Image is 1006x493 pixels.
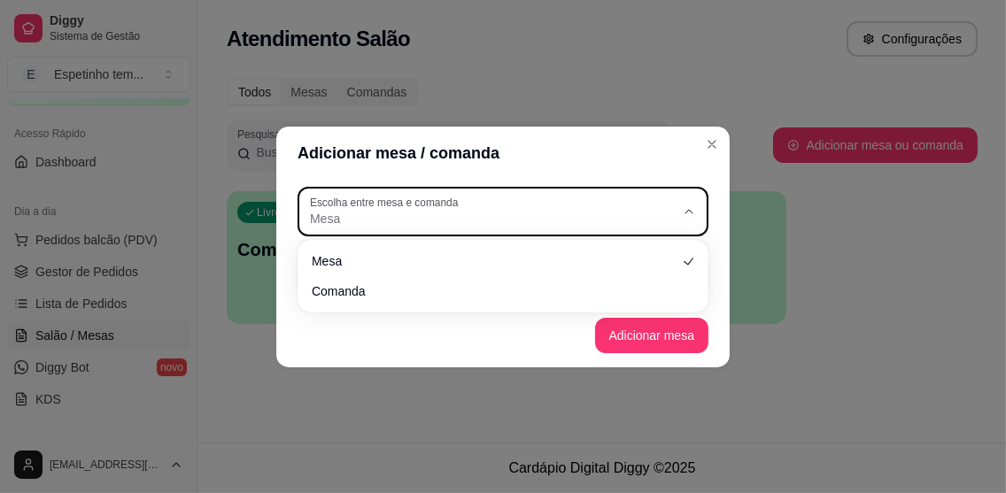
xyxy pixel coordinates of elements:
[312,282,677,300] span: Comanda
[310,210,675,227] span: Mesa
[276,127,730,180] header: Adicionar mesa / comanda
[698,130,726,158] button: Close
[595,318,709,353] button: Adicionar mesa
[312,252,677,270] span: Mesa
[310,195,464,210] label: Escolha entre mesa e comanda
